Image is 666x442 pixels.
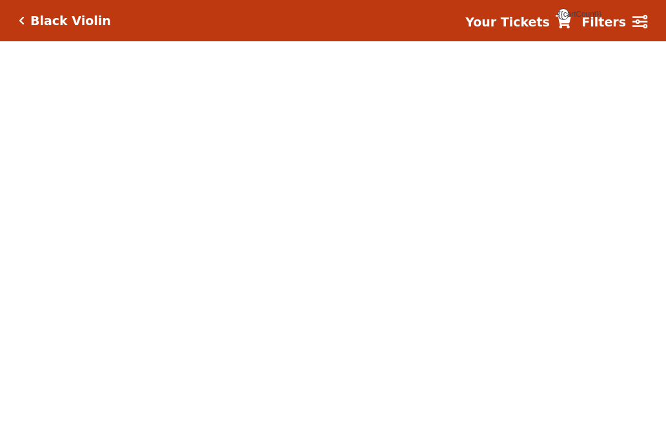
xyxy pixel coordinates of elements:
[465,15,550,29] strong: Your Tickets
[465,13,571,32] a: Your Tickets {{cartCount}}
[30,14,111,28] h5: Black Violin
[558,8,569,20] span: {{cartCount}}
[19,16,25,25] a: Click here to go back to filters
[581,15,626,29] strong: Filters
[581,13,647,32] a: Filters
